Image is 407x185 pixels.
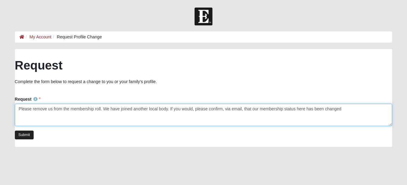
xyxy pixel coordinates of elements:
h2: Request [15,58,392,73]
a: My Account [29,34,51,39]
li: Request Profile Change [52,34,102,40]
label: Request [15,96,41,102]
img: Church of Eleven22 Logo [195,8,212,25]
p: Complete the form below to request a change to you or your family's profile. [15,79,392,85]
a: Submit [15,131,34,139]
